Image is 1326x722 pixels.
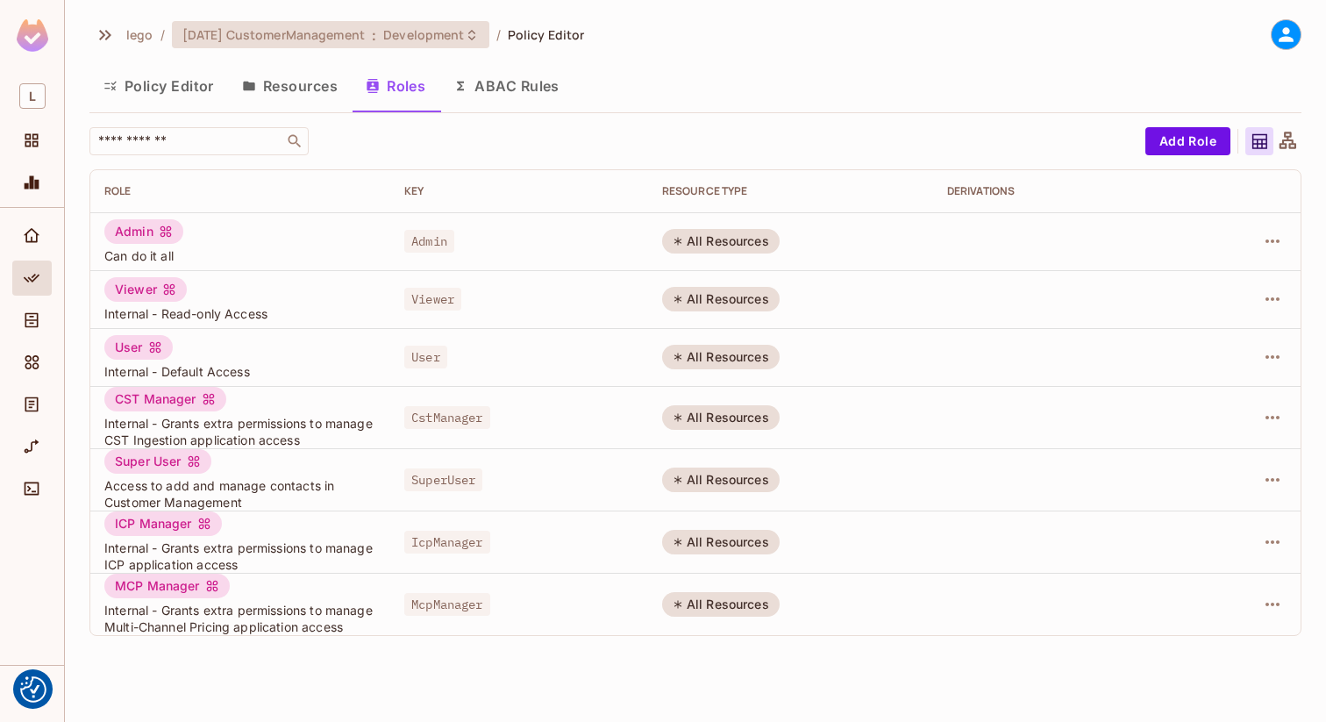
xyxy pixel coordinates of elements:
[104,305,376,322] span: Internal - Read-only Access
[371,28,377,42] span: :
[104,415,376,448] span: Internal - Grants extra permissions to manage CST Ingestion application access
[104,574,230,598] div: MCP Manager
[12,218,52,254] div: Home
[383,26,464,43] span: Development
[404,593,490,616] span: McpManager
[662,184,919,198] div: RESOURCE TYPE
[12,303,52,338] div: Directory
[404,531,490,554] span: IcpManager
[12,345,52,380] div: Elements
[404,406,490,429] span: CstManager
[1145,127,1230,155] button: Add Role
[662,468,780,492] div: All Resources
[662,229,780,254] div: All Resources
[496,26,501,43] li: /
[89,64,228,108] button: Policy Editor
[104,511,222,536] div: ICP Manager
[20,676,46,703] button: Consent Preferences
[182,26,365,43] span: [DATE] CustomerManagement
[104,184,376,198] div: Role
[12,429,52,464] div: URL Mapping
[662,405,780,430] div: All Resources
[20,676,46,703] img: Revisit consent button
[12,471,52,506] div: Connect
[228,64,352,108] button: Resources
[104,277,187,302] div: Viewer
[12,76,52,116] div: Workspace: lego
[104,602,376,635] span: Internal - Grants extra permissions to manage Multi-Channel Pricing application access
[662,287,780,311] div: All Resources
[12,676,52,711] div: Help & Updates
[404,468,482,491] span: SuperUser
[104,219,183,244] div: Admin
[662,530,780,554] div: All Resources
[126,26,153,43] span: the active workspace
[104,387,226,411] div: CST Manager
[508,26,585,43] span: Policy Editor
[104,335,173,360] div: User
[19,83,46,109] span: L
[439,64,574,108] button: ABAC Rules
[160,26,165,43] li: /
[104,247,376,264] span: Can do it all
[404,288,461,311] span: Viewer
[17,19,48,52] img: SReyMgAAAABJRU5ErkJggg==
[104,540,376,573] span: Internal - Grants extra permissions to manage ICP application access
[662,592,780,617] div: All Resources
[662,345,780,369] div: All Resources
[352,64,439,108] button: Roles
[404,230,454,253] span: Admin
[12,123,52,158] div: Projects
[12,261,52,296] div: Policy
[104,363,376,380] span: Internal - Default Access
[12,387,52,422] div: Audit Log
[404,184,634,198] div: Key
[104,477,376,511] span: Access to add and manage contacts in Customer Management
[947,184,1177,198] div: Derivations
[12,165,52,200] div: Monitoring
[404,346,447,368] span: User
[104,449,211,474] div: Super User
